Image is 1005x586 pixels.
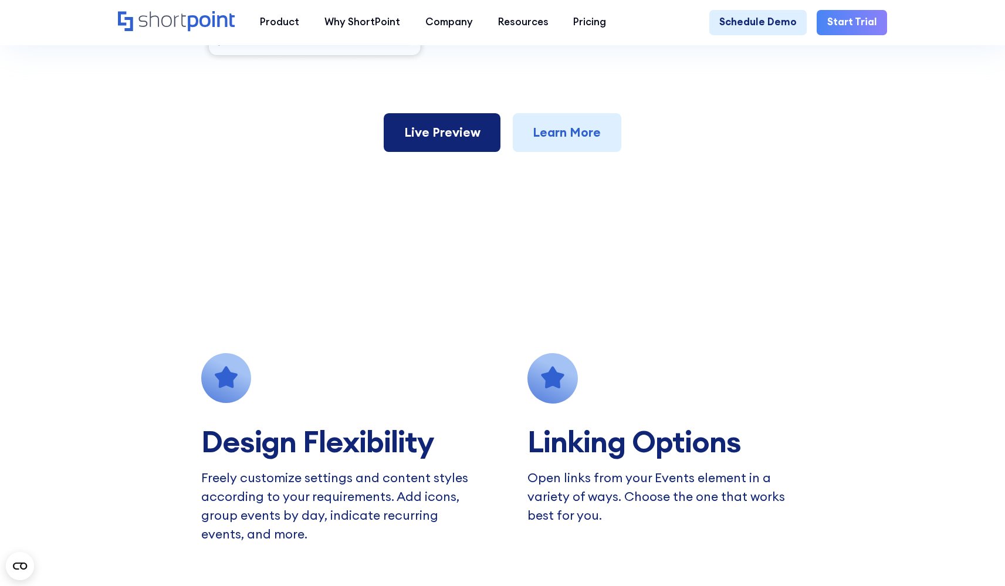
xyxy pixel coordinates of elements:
a: Schedule Demo [709,10,807,35]
div: Resources [498,15,549,30]
div: Product [260,15,299,30]
p: Freely customize settings and content styles according to your requirements. Add icons, group eve... [201,469,478,544]
a: Why ShortPoint [312,10,413,35]
a: Live Preview [384,113,500,152]
a: Company [412,10,485,35]
a: Resources [485,10,561,35]
h2: Linking Options [527,425,834,459]
div: Why ShortPoint [324,15,400,30]
a: Learn More [513,113,621,152]
a: Product [248,10,312,35]
button: Open CMP widget [6,552,34,580]
h2: Design Flexibility [201,425,507,459]
iframe: Chat Widget [794,450,1005,586]
p: Open links from your Events element in a variety of ways. Choose the one that works best for you. [527,469,804,525]
div: Company [425,15,473,30]
a: Home [118,11,235,33]
div: Pricing [573,15,606,30]
a: Pricing [561,10,619,35]
a: Start Trial [817,10,886,35]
